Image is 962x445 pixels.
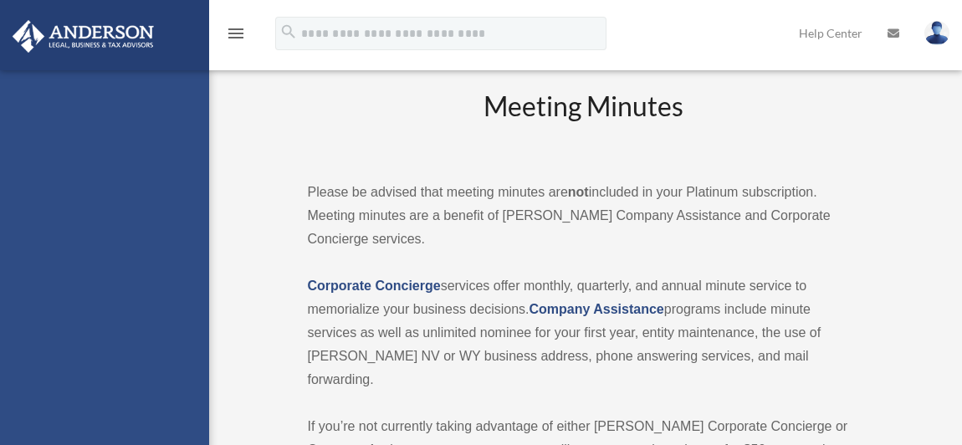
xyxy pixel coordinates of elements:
i: menu [226,23,246,43]
p: Please be advised that meeting minutes are included in your Platinum subscription. Meeting minute... [308,181,860,251]
a: menu [226,29,246,43]
i: search [279,23,298,41]
img: User Pic [924,21,949,45]
a: Company Assistance [530,302,664,316]
strong: not [568,185,589,199]
p: services offer monthly, quarterly, and annual minute service to memorialize your business decisio... [308,274,860,391]
a: Corporate Concierge [308,279,441,293]
h2: Meeting Minutes [308,88,860,157]
img: Anderson Advisors Platinum Portal [8,20,159,53]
